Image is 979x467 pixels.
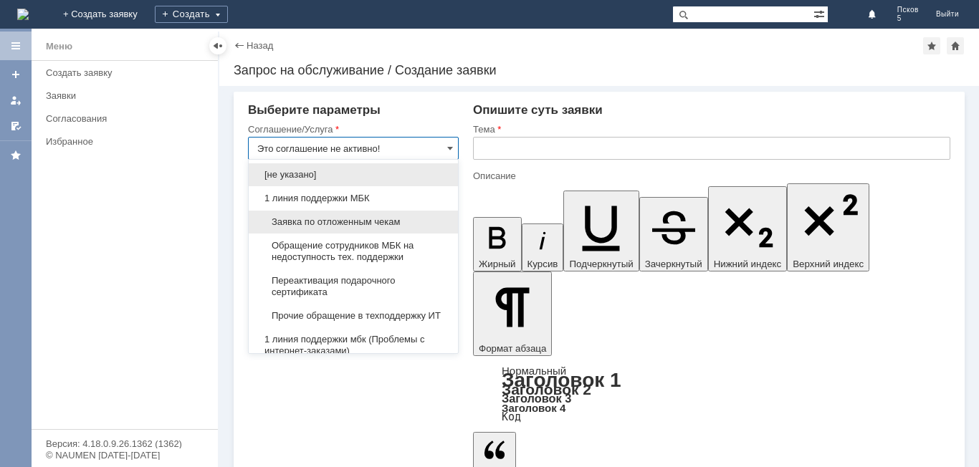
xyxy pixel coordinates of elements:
[473,271,552,356] button: Формат абзаца
[257,240,449,263] span: Обращение сотрудников МБК на недоступность тех. поддержки
[645,259,702,269] span: Зачеркнутый
[502,402,565,414] a: Заголовок 4
[234,63,965,77] div: Запрос на обслуживание / Создание заявки
[473,366,950,422] div: Формат абзаца
[813,6,828,20] span: Расширенный поиск
[4,115,27,138] a: Мои согласования
[473,103,603,117] span: Опишите суть заявки
[563,191,639,271] button: Подчеркнутый
[502,410,521,423] a: Код
[40,85,215,107] a: Заявки
[479,343,546,354] span: Формат абзаца
[257,275,449,298] span: Переактивация подарочного сертификата
[502,381,591,398] a: Заголовок 2
[569,259,633,269] span: Подчеркнутый
[257,334,449,357] span: 1 линия поддержки мбк (Проблемы с интернет-заказами)
[17,9,29,20] a: Перейти на домашнюю страницу
[40,107,215,130] a: Согласования
[787,183,869,271] button: Верхний индекс
[639,197,708,271] button: Зачеркнутый
[257,193,449,204] span: 1 линия поддержки МБК
[257,310,449,322] span: Прочие обращение в техподдержку ИТ
[527,259,558,269] span: Курсив
[46,113,209,124] div: Согласования
[40,62,215,84] a: Создать заявку
[209,37,226,54] div: Скрыть меню
[248,103,381,117] span: Выберите параметры
[502,369,621,391] a: Заголовок 1
[248,125,456,134] div: Соглашение/Услуга
[4,89,27,112] a: Мои заявки
[17,9,29,20] img: logo
[46,67,209,78] div: Создать заявку
[479,259,516,269] span: Жирный
[708,186,788,271] button: Нижний индекс
[897,6,919,14] span: Псков
[793,259,864,269] span: Верхний индекс
[473,171,947,180] div: Описание
[473,125,947,134] div: Тема
[4,63,27,86] a: Создать заявку
[522,223,564,271] button: Курсив
[897,14,919,23] span: 5
[46,90,209,101] div: Заявки
[46,451,204,460] div: © NAUMEN [DATE]-[DATE]
[247,40,273,51] a: Назад
[473,217,522,271] button: Жирный
[46,38,72,55] div: Меню
[46,136,194,147] div: Избранное
[502,392,571,405] a: Заголовок 3
[923,37,940,54] div: Добавить в избранное
[257,216,449,228] span: Заявка по отложенным чекам
[46,439,204,448] div: Версия: 4.18.0.9.26.1362 (1362)
[502,365,566,377] a: Нормальный
[155,6,228,23] div: Создать
[257,169,449,180] span: [не указано]
[714,259,782,269] span: Нижний индекс
[947,37,964,54] div: Сделать домашней страницей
